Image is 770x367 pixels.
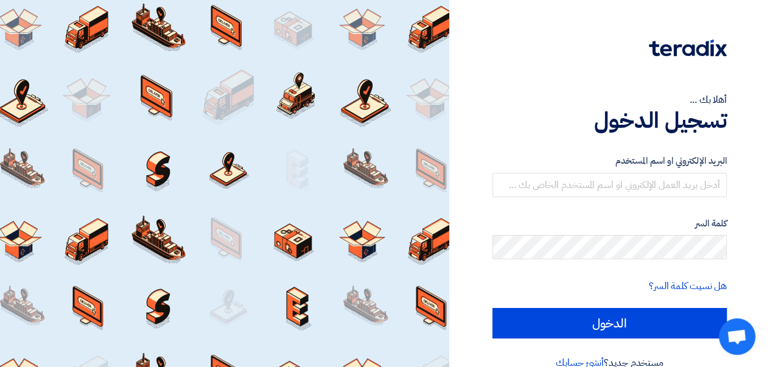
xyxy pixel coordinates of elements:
[492,173,727,197] input: أدخل بريد العمل الإلكتروني او اسم المستخدم الخاص بك ...
[649,279,727,293] a: هل نسيت كلمة السر؟
[492,93,727,107] div: أهلا بك ...
[649,40,727,57] img: Teradix logo
[492,154,727,168] label: البريد الإلكتروني او اسم المستخدم
[492,107,727,134] h1: تسجيل الدخول
[492,308,727,338] input: الدخول
[492,217,727,231] label: كلمة السر
[719,318,755,355] div: Open chat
